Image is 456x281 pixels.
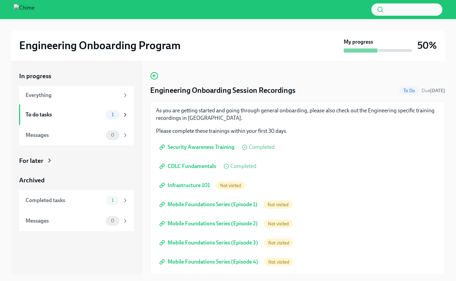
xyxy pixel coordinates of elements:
[108,112,118,117] span: 1
[19,125,134,145] a: Messages0
[107,218,118,223] span: 0
[26,217,103,225] div: Messages
[19,211,134,231] a: Messages0
[19,72,134,81] a: In progress
[26,92,119,99] div: Everything
[19,86,134,104] a: Everything
[161,220,258,227] span: Mobile Foundations Series (Episode 2)
[19,156,134,165] a: For later
[26,197,103,204] div: Completed tasks
[156,179,215,192] a: Infrastructure 101
[19,104,134,125] a: To do tasks1
[422,88,445,94] span: Due
[161,182,210,189] span: Infrastructure 101
[161,201,257,208] span: Mobile Foundations Series (Episode 1)
[264,259,293,265] span: Not visited
[344,38,373,46] strong: My progress
[156,107,439,122] p: As you are getting started and going through general onboarding, please also check out the Engine...
[430,88,445,94] strong: [DATE]
[161,144,234,151] span: Security Awareness Training
[264,221,293,226] span: Not visited
[417,39,437,52] h3: 50%
[422,87,445,94] span: August 13th, 2025 15:00
[156,198,262,211] a: Mobile Foundations Series (Episode 1)
[263,202,293,207] span: Not visited
[19,39,181,52] h2: Engineering Onboarding Program
[156,236,263,250] a: Mobile Foundations Series (Episode 3)
[156,255,263,269] a: Mobile Foundations Series (Episode 4)
[19,156,43,165] div: For later
[156,159,221,173] a: CDLC Fundamentals
[19,176,134,185] a: Archived
[216,183,245,188] span: Not visited
[156,140,239,154] a: Security Awareness Training
[161,239,258,246] span: Mobile Foundations Series (Episode 3)
[230,164,256,169] span: Completed
[26,111,103,118] div: To do tasks
[161,258,258,265] span: Mobile Foundations Series (Episode 4)
[156,127,439,135] p: Please complete these trainings within your first 30 days.
[156,217,262,230] a: Mobile Foundations Series (Episode 2)
[264,240,293,245] span: Not visited
[399,88,419,93] span: To Do
[108,198,118,203] span: 1
[161,163,216,170] span: CDLC Fundamentals
[14,4,34,15] img: Chime
[249,144,275,150] span: Completed
[107,132,118,138] span: 0
[26,131,103,139] div: Messages
[150,85,296,96] h4: Engineering Onboarding Session Recordings
[19,190,134,211] a: Completed tasks1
